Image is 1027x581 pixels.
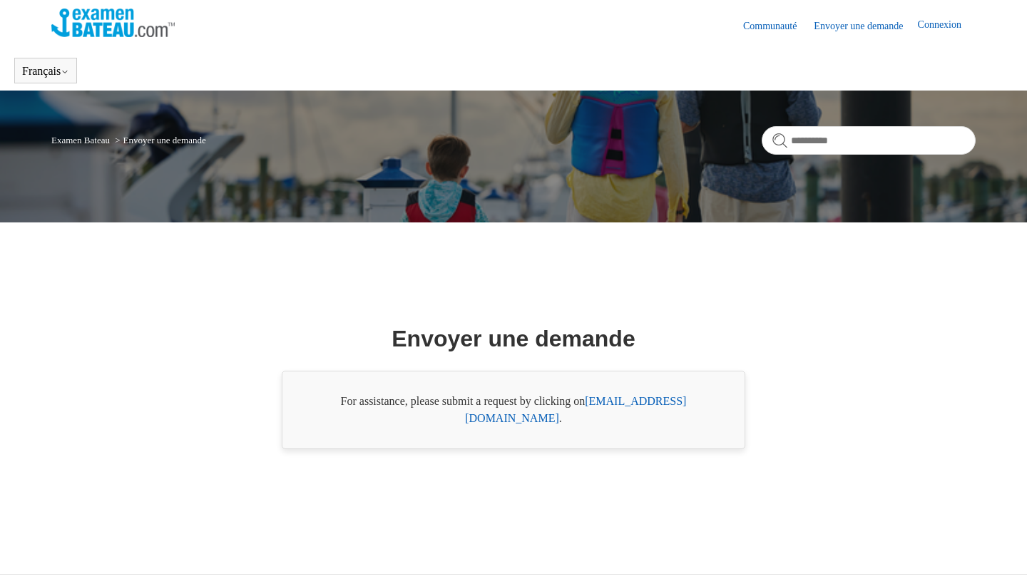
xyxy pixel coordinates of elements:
[743,19,811,34] a: Communauté
[392,322,635,356] h1: Envoyer une demande
[282,371,745,449] div: For assistance, please submit a request by clicking on .
[22,65,69,78] button: Français
[918,17,976,34] a: Connexion
[51,135,112,145] li: Examen Bateau
[51,9,175,37] img: Page d’accueil du Centre d’aide Examen Bateau
[112,135,206,145] li: Envoyer une demande
[762,126,976,155] input: Rechercher
[51,135,110,145] a: Examen Bateau
[814,19,917,34] a: Envoyer une demande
